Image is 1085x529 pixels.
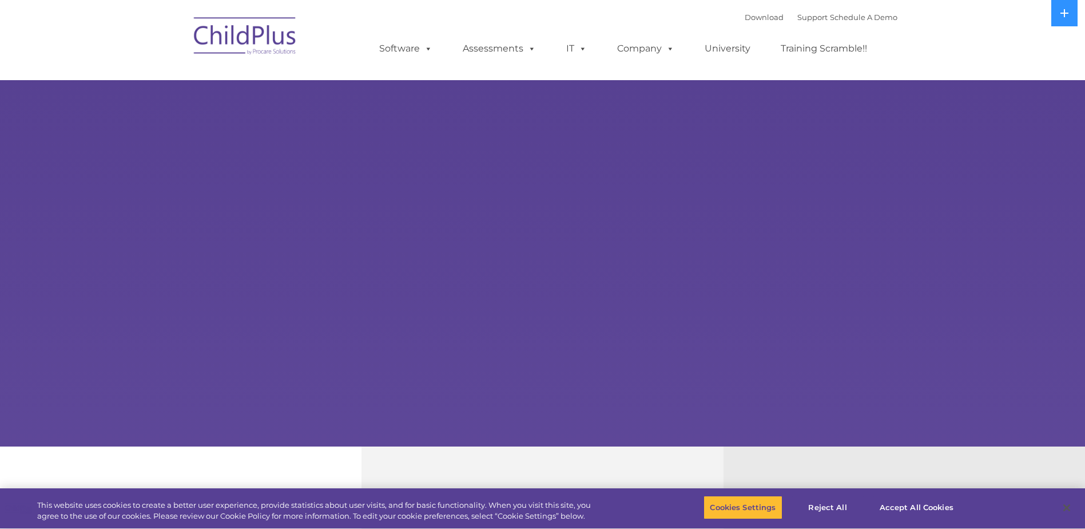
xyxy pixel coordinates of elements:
a: Software [368,37,444,60]
a: Company [606,37,686,60]
a: Assessments [451,37,547,60]
a: Support [797,13,828,22]
div: This website uses cookies to create a better user experience, provide statistics about user visit... [37,500,597,522]
a: Training Scramble!! [769,37,879,60]
button: Close [1054,495,1079,520]
button: Accept All Cookies [873,496,960,520]
img: ChildPlus by Procare Solutions [188,9,303,66]
a: IT [555,37,598,60]
a: University [693,37,762,60]
button: Reject All [792,496,864,520]
button: Cookies Settings [704,496,782,520]
a: Download [745,13,784,22]
a: Schedule A Demo [830,13,897,22]
font: | [745,13,897,22]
